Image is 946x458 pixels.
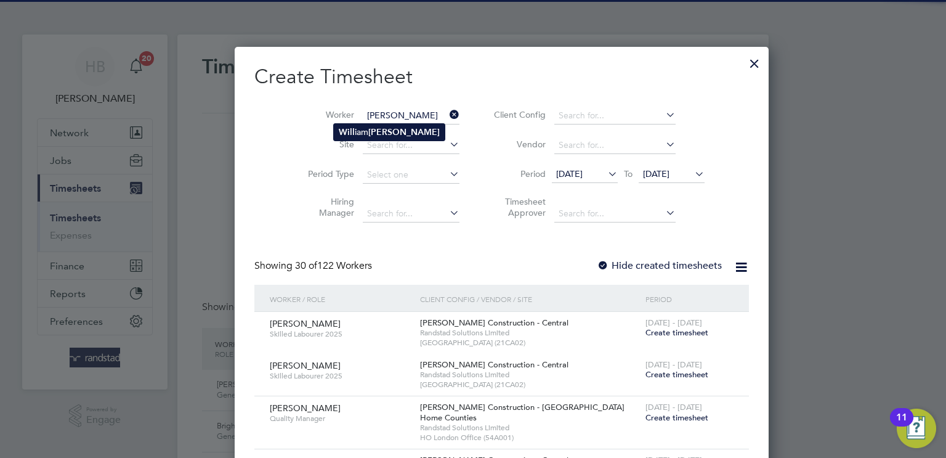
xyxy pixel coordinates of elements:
[363,205,459,223] input: Search for...
[420,317,568,328] span: [PERSON_NAME] Construction - Central
[334,124,445,141] li: iam
[270,371,411,381] span: Skilled Labourer 2025
[490,139,546,150] label: Vendor
[363,137,459,154] input: Search for...
[254,64,749,90] h2: Create Timesheet
[270,329,411,339] span: Skilled Labourer 2025
[299,196,354,218] label: Hiring Manager
[267,285,417,313] div: Worker / Role
[420,370,639,380] span: Randstad Solutions Limited
[896,417,907,433] div: 11
[490,168,546,179] label: Period
[645,412,708,423] span: Create timesheet
[645,359,702,370] span: [DATE] - [DATE]
[642,285,737,313] div: Period
[417,285,642,313] div: Client Config / Vendor / Site
[645,402,702,412] span: [DATE] - [DATE]
[556,168,583,179] span: [DATE]
[490,196,546,218] label: Timesheet Approver
[554,205,676,223] input: Search for...
[299,109,354,120] label: Worker
[299,168,354,179] label: Period Type
[299,139,354,150] label: Site
[490,109,546,120] label: Client Config
[620,166,636,182] span: To
[339,127,355,137] b: Will
[645,369,708,380] span: Create timesheet
[420,423,639,433] span: Randstad Solutions Limited
[368,127,440,137] b: [PERSON_NAME]
[270,360,341,371] span: [PERSON_NAME]
[254,260,374,272] div: Showing
[420,402,625,423] span: [PERSON_NAME] Construction - [GEOGRAPHIC_DATA] Home Counties
[597,260,722,272] label: Hide created timesheets
[420,328,639,338] span: Randstad Solutions Limited
[554,107,676,125] input: Search for...
[270,414,411,423] span: Quality Manager
[420,433,639,443] span: HO London Office (54A001)
[363,107,459,125] input: Search for...
[645,317,702,328] span: [DATE] - [DATE]
[645,327,708,338] span: Create timesheet
[295,260,372,272] span: 122 Workers
[643,168,669,179] span: [DATE]
[295,260,317,272] span: 30 of
[270,403,341,414] span: [PERSON_NAME]
[554,137,676,154] input: Search for...
[270,318,341,329] span: [PERSON_NAME]
[420,359,568,370] span: [PERSON_NAME] Construction - Central
[420,380,639,390] span: [GEOGRAPHIC_DATA] (21CA02)
[897,409,936,448] button: Open Resource Center, 11 new notifications
[363,166,459,184] input: Select one
[420,338,639,348] span: [GEOGRAPHIC_DATA] (21CA02)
